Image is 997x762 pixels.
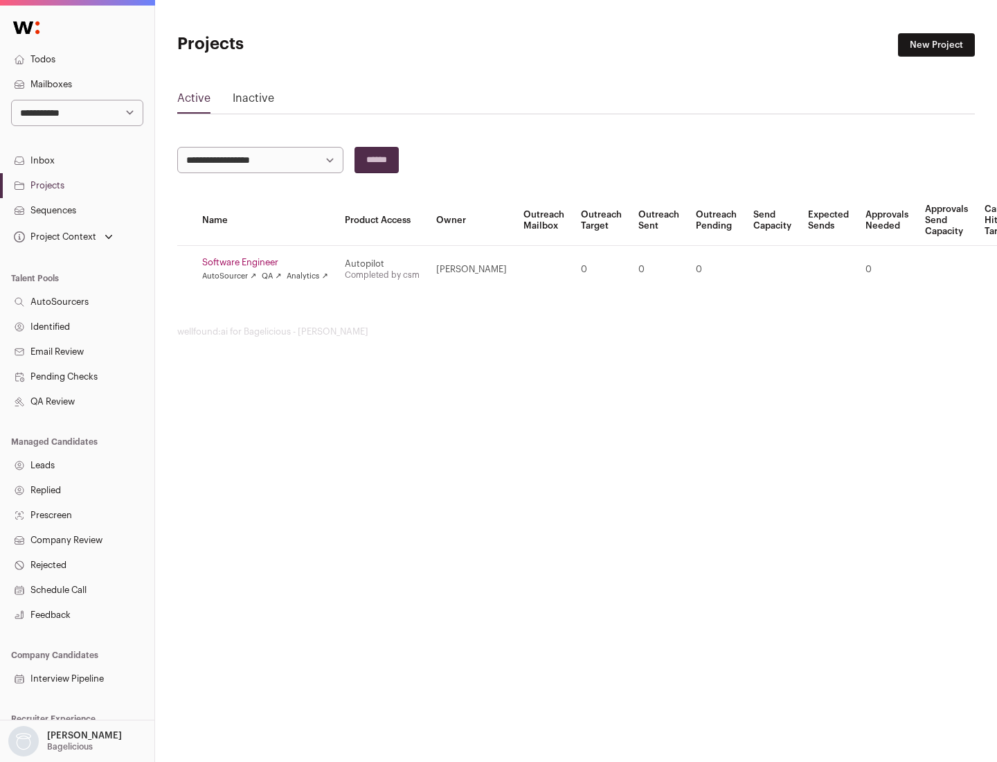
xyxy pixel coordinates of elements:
[6,14,47,42] img: Wellfound
[917,195,976,246] th: Approvals Send Capacity
[345,258,420,269] div: Autopilot
[573,195,630,246] th: Outreach Target
[287,271,327,282] a: Analytics ↗
[6,726,125,756] button: Open dropdown
[428,246,515,294] td: [PERSON_NAME]
[800,195,857,246] th: Expected Sends
[857,246,917,294] td: 0
[262,271,281,282] a: QA ↗
[8,726,39,756] img: nopic.png
[47,741,93,752] p: Bagelicious
[688,246,745,294] td: 0
[11,231,96,242] div: Project Context
[11,227,116,247] button: Open dropdown
[745,195,800,246] th: Send Capacity
[630,195,688,246] th: Outreach Sent
[177,90,210,112] a: Active
[177,33,443,55] h1: Projects
[345,271,420,279] a: Completed by csm
[233,90,274,112] a: Inactive
[688,195,745,246] th: Outreach Pending
[202,257,328,268] a: Software Engineer
[194,195,336,246] th: Name
[428,195,515,246] th: Owner
[202,271,256,282] a: AutoSourcer ↗
[898,33,975,57] a: New Project
[177,326,975,337] footer: wellfound:ai for Bagelicious - [PERSON_NAME]
[515,195,573,246] th: Outreach Mailbox
[47,730,122,741] p: [PERSON_NAME]
[857,195,917,246] th: Approvals Needed
[336,195,428,246] th: Product Access
[630,246,688,294] td: 0
[573,246,630,294] td: 0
